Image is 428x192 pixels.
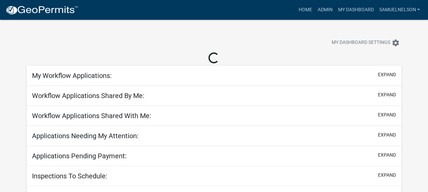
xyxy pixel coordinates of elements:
button: expand [378,151,396,159]
h5: Workflow Applications Shared By Me: [32,92,144,100]
button: My Dashboard Settingssettings [326,36,405,49]
h5: Workflow Applications Shared With Me: [32,112,151,120]
span: My Dashboard Settings [332,39,390,47]
a: My Dashboard [335,3,376,16]
i: settings [392,39,400,47]
h5: Applications Pending Payment: [32,152,127,160]
a: Home [296,3,315,16]
button: expand [378,71,396,78]
h5: Applications Needing My Attention: [32,132,139,140]
h5: My Workflow Applications: [32,71,112,80]
h5: Inspections To Schedule: [32,172,107,180]
a: Admin [315,3,335,16]
button: expand [378,91,396,98]
button: expand [378,111,396,118]
button: expand [378,172,396,179]
a: samuelnelson [376,3,423,16]
button: expand [378,131,396,139]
